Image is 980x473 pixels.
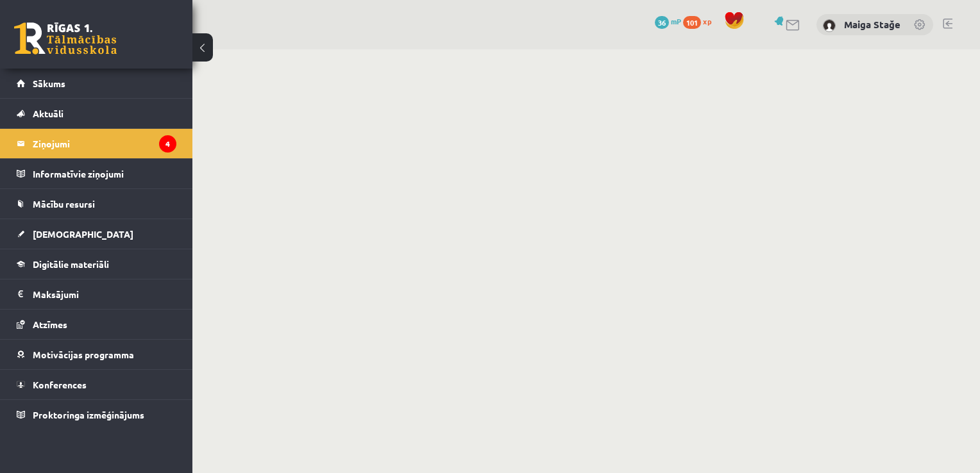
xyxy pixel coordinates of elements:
[33,319,67,330] span: Atzīmes
[33,198,95,210] span: Mācību resursi
[844,18,900,31] a: Maiga Stağe
[33,258,109,270] span: Digitālie materiāli
[17,129,176,158] a: Ziņojumi4
[17,279,176,309] a: Maksājumi
[33,349,134,360] span: Motivācijas programma
[683,16,701,29] span: 101
[671,16,681,26] span: mP
[33,159,176,188] legend: Informatīvie ziņojumi
[703,16,711,26] span: xp
[17,219,176,249] a: [DEMOGRAPHIC_DATA]
[33,379,87,390] span: Konferences
[17,69,176,98] a: Sākums
[33,409,144,420] span: Proktoringa izmēģinājums
[655,16,669,29] span: 36
[17,189,176,219] a: Mācību resursi
[33,129,176,158] legend: Ziņojumi
[14,22,117,54] a: Rīgas 1. Tālmācības vidusskola
[17,400,176,429] a: Proktoringa izmēģinājums
[683,16,718,26] a: 101 xp
[17,99,176,128] a: Aktuāli
[17,310,176,339] a: Atzīmes
[655,16,681,26] a: 36 mP
[17,340,176,369] a: Motivācijas programma
[17,370,176,399] a: Konferences
[17,159,176,188] a: Informatīvie ziņojumi
[33,108,63,119] span: Aktuāli
[33,228,133,240] span: [DEMOGRAPHIC_DATA]
[33,279,176,309] legend: Maksājumi
[823,19,836,32] img: Maiga Stağe
[33,78,65,89] span: Sākums
[17,249,176,279] a: Digitālie materiāli
[159,135,176,153] i: 4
